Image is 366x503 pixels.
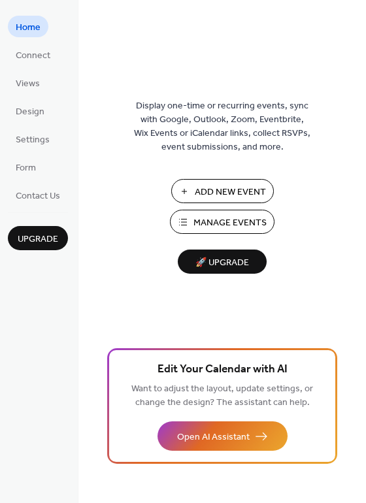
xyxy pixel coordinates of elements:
[170,210,274,234] button: Manage Events
[158,361,288,379] span: Edit Your Calendar with AI
[16,21,41,35] span: Home
[8,16,48,37] a: Home
[131,380,313,412] span: Want to adjust the layout, update settings, or change the design? The assistant can help.
[171,179,274,203] button: Add New Event
[16,161,36,175] span: Form
[8,72,48,93] a: Views
[8,184,68,206] a: Contact Us
[178,250,267,274] button: 🚀 Upgrade
[16,133,50,147] span: Settings
[177,430,250,444] span: Open AI Assistant
[16,189,60,203] span: Contact Us
[16,105,44,119] span: Design
[8,226,68,250] button: Upgrade
[193,216,267,230] span: Manage Events
[8,100,52,122] a: Design
[18,233,58,246] span: Upgrade
[158,421,288,451] button: Open AI Assistant
[186,254,259,272] span: 🚀 Upgrade
[16,77,40,91] span: Views
[134,99,310,154] span: Display one-time or recurring events, sync with Google, Outlook, Zoom, Eventbrite, Wix Events or ...
[16,49,50,63] span: Connect
[195,186,266,199] span: Add New Event
[8,156,44,178] a: Form
[8,128,58,150] a: Settings
[8,44,58,65] a: Connect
